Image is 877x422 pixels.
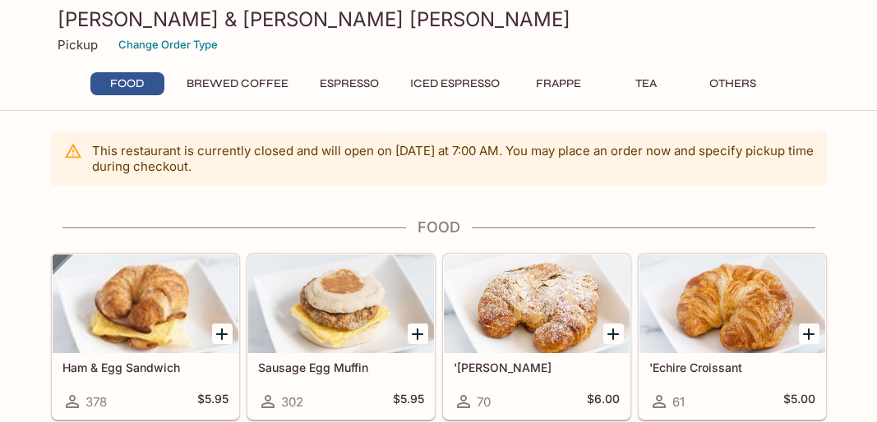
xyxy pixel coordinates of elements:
span: 61 [672,394,685,410]
button: Tea [609,72,683,95]
h5: '[PERSON_NAME] [454,360,620,374]
button: Espresso [311,72,388,95]
p: Pickup [58,37,98,53]
button: Add 'Echire Croissant [799,323,819,344]
button: Iced Espresso [401,72,509,95]
h4: Food [51,218,827,236]
a: 'Echire Croissant61$5.00 [639,254,826,420]
h5: $5.00 [783,392,815,411]
span: 70 [477,394,491,410]
div: 'Echire Croissant [639,255,825,353]
h3: [PERSON_NAME] & [PERSON_NAME] [PERSON_NAME] [58,7,820,32]
button: Frappe [522,72,596,95]
button: Add 'Echire Almond Croissant [603,323,624,344]
div: Ham & Egg Sandwich [53,255,238,353]
button: Add Sausage Egg Muffin [408,323,428,344]
h5: $6.00 [587,392,620,411]
button: Others [696,72,770,95]
span: 378 [85,394,107,410]
a: Sausage Egg Muffin302$5.95 [247,254,435,420]
h5: 'Echire Croissant [649,360,815,374]
span: 302 [281,394,303,410]
h5: Sausage Egg Muffin [258,360,424,374]
div: 'Echire Almond Croissant [444,255,630,353]
h5: $5.95 [197,392,228,411]
button: Add Ham & Egg Sandwich [212,323,233,344]
div: Sausage Egg Muffin [248,255,434,353]
a: '[PERSON_NAME]70$6.00 [443,254,630,420]
h5: Ham & Egg Sandwich [62,360,228,374]
button: Food [90,72,164,95]
button: Change Order Type [111,32,225,57]
p: This restaurant is currently closed and will open on [DATE] at 7:00 AM . You may place an order n... [92,143,814,174]
button: Brewed Coffee [178,72,298,95]
h5: $5.95 [393,392,424,411]
a: Ham & Egg Sandwich378$5.95 [52,254,239,420]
